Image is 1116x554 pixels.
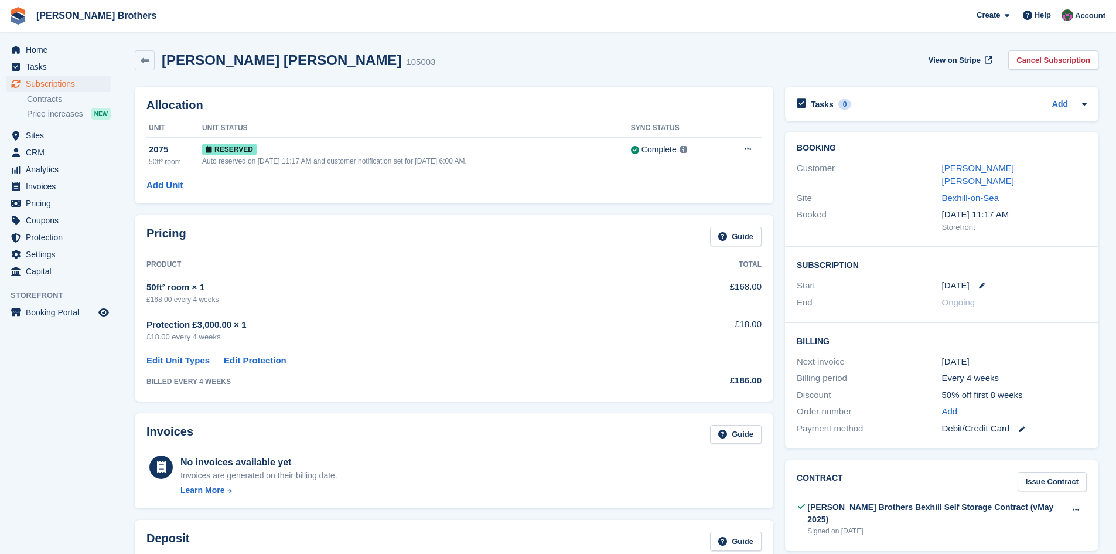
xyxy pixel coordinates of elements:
[202,144,257,155] span: Reserved
[6,229,111,246] a: menu
[146,425,193,444] h2: Invoices
[797,472,843,491] h2: Contract
[26,76,96,92] span: Subscriptions
[797,162,941,188] div: Customer
[710,532,762,551] a: Guide
[942,372,1087,385] div: Every 4 weeks
[26,178,96,195] span: Invoices
[149,157,202,167] div: 50ft² room
[942,297,975,307] span: Ongoing
[27,108,83,120] span: Price increases
[6,59,111,75] a: menu
[797,259,1087,270] h2: Subscription
[146,318,648,332] div: Protection £3,000.00 × 1
[146,227,186,246] h2: Pricing
[648,374,762,388] div: £186.00
[146,376,648,387] div: BILLED EVERY 4 WEEKS
[6,304,111,321] a: menu
[807,501,1065,526] div: [PERSON_NAME] Brothers Bexhill Self Storage Contract (vMay 2025)
[146,331,648,343] div: £18.00 every 4 weeks
[648,274,762,311] td: £168.00
[631,119,722,138] th: Sync Status
[6,127,111,144] a: menu
[202,119,631,138] th: Unit Status
[797,405,941,419] div: Order number
[180,484,337,497] a: Learn More
[6,144,111,161] a: menu
[180,470,337,482] div: Invoices are generated on their billing date.
[1075,10,1105,22] span: Account
[26,161,96,178] span: Analytics
[180,484,224,497] div: Learn More
[6,42,111,58] a: menu
[929,55,981,66] span: View on Stripe
[224,354,286,368] a: Edit Protection
[26,304,96,321] span: Booking Portal
[26,42,96,58] span: Home
[26,59,96,75] span: Tasks
[942,422,1087,436] div: Debit/Credit Card
[26,195,96,212] span: Pricing
[6,195,111,212] a: menu
[26,212,96,229] span: Coupons
[811,99,834,110] h2: Tasks
[146,354,210,368] a: Edit Unit Types
[942,405,958,419] a: Add
[146,98,762,112] h2: Allocation
[26,263,96,280] span: Capital
[6,212,111,229] a: menu
[797,372,941,385] div: Billing period
[797,296,941,310] div: End
[1035,9,1051,21] span: Help
[162,52,401,68] h2: [PERSON_NAME] [PERSON_NAME]
[680,146,687,153] img: icon-info-grey-7440780725fd019a000dd9b08b2336e03edf1995a4989e88bcd33f0948082b44.svg
[1018,472,1087,491] a: Issue Contract
[6,76,111,92] a: menu
[710,227,762,246] a: Guide
[641,144,677,156] div: Complete
[797,335,1087,346] h2: Billing
[26,246,96,263] span: Settings
[27,94,111,105] a: Contracts
[26,127,96,144] span: Sites
[180,456,337,470] div: No invoices available yet
[202,156,631,166] div: Auto reserved on [DATE] 11:17 AM and customer notification set for [DATE] 6:00 AM.
[6,263,111,280] a: menu
[797,144,1087,153] h2: Booking
[924,50,995,70] a: View on Stripe
[1052,98,1068,111] a: Add
[942,163,1014,186] a: [PERSON_NAME] [PERSON_NAME]
[648,256,762,274] th: Total
[797,355,941,369] div: Next invoice
[149,143,202,157] div: 2075
[146,119,202,138] th: Unit
[797,389,941,402] div: Discount
[146,532,189,551] h2: Deposit
[91,108,111,120] div: NEW
[26,144,96,161] span: CRM
[710,425,762,444] a: Guide
[26,229,96,246] span: Protection
[97,305,111,320] a: Preview store
[807,526,1065,536] div: Signed on [DATE]
[11,290,117,301] span: Storefront
[797,208,941,233] div: Booked
[32,6,161,25] a: [PERSON_NAME] Brothers
[942,389,1087,402] div: 50% off first 8 weeks
[942,208,1087,222] div: [DATE] 11:17 AM
[6,246,111,263] a: menu
[942,355,1087,369] div: [DATE]
[977,9,1000,21] span: Create
[9,7,27,25] img: stora-icon-8386f47178a22dfd0bd8f6a31ec36ba5ce8667c1dd55bd0f319d3a0aa187defe.svg
[6,161,111,178] a: menu
[146,256,648,274] th: Product
[648,311,762,349] td: £18.00
[146,281,648,294] div: 50ft² room × 1
[797,192,941,205] div: Site
[942,222,1087,233] div: Storefront
[1062,9,1073,21] img: Nick Wright
[146,294,648,305] div: £168.00 every 4 weeks
[27,107,111,120] a: Price increases NEW
[838,99,852,110] div: 0
[797,279,941,293] div: Start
